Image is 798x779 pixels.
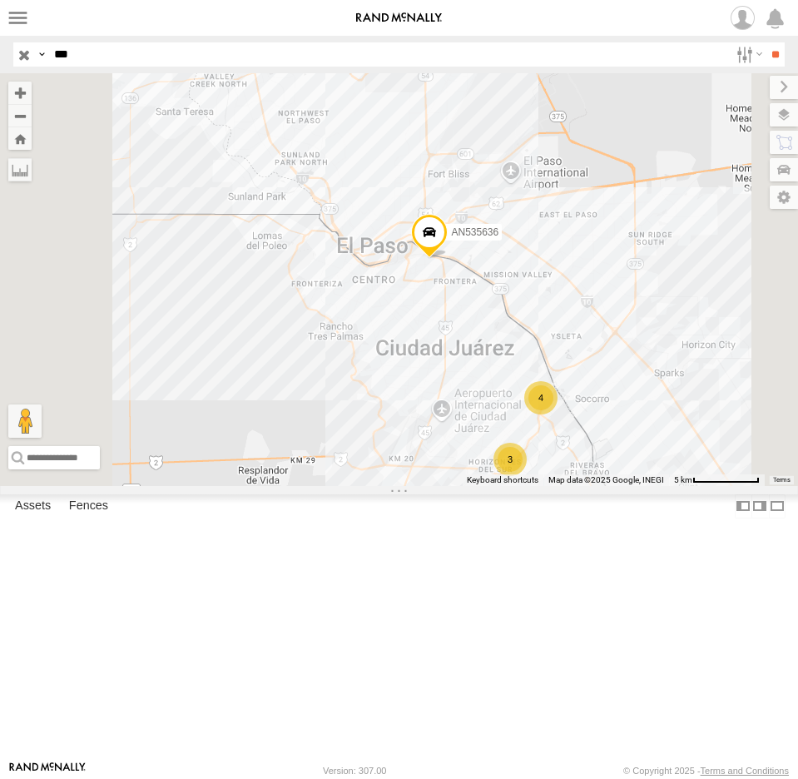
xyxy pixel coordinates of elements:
[35,42,48,67] label: Search Query
[323,766,386,776] div: Version: 307.00
[493,443,527,476] div: 3
[8,82,32,104] button: Zoom in
[8,158,32,181] label: Measure
[770,186,798,209] label: Map Settings
[8,127,32,150] button: Zoom Home
[735,494,751,519] label: Dock Summary Table to the Left
[7,495,59,519] label: Assets
[61,495,116,519] label: Fences
[669,474,765,486] button: Map Scale: 5 km per 77 pixels
[730,42,766,67] label: Search Filter Options
[356,12,443,24] img: rand-logo.svg
[8,104,32,127] button: Zoom out
[769,494,786,519] label: Hide Summary Table
[701,766,789,776] a: Terms and Conditions
[751,494,768,519] label: Dock Summary Table to the Right
[9,762,86,779] a: Visit our Website
[524,381,558,414] div: 4
[623,766,789,776] div: © Copyright 2025 -
[467,474,538,486] button: Keyboard shortcuts
[8,404,42,438] button: Drag Pegman onto the map to open Street View
[451,226,498,238] span: AN535636
[773,476,791,483] a: Terms (opens in new tab)
[548,475,664,484] span: Map data ©2025 Google, INEGI
[674,475,692,484] span: 5 km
